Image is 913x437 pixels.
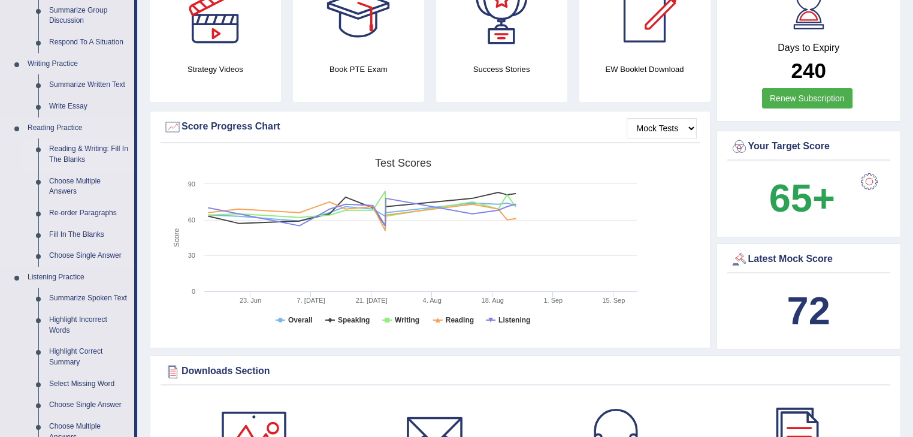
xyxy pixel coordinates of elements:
[602,297,625,304] tspan: 15. Sep
[44,341,134,373] a: Highlight Correct Summary
[730,43,888,53] h4: Days to Expiry
[188,252,195,259] text: 30
[22,117,134,139] a: Reading Practice
[22,267,134,288] a: Listening Practice
[579,63,711,76] h4: EW Booklet Download
[730,251,888,269] div: Latest Mock Score
[44,171,134,203] a: Choose Multiple Answers
[164,363,887,381] div: Downloads Section
[356,297,388,304] tspan: 21. [DATE]
[22,53,134,75] a: Writing Practice
[44,138,134,170] a: Reading & Writing: Fill In The Blanks
[293,63,424,76] h4: Book PTE Exam
[188,180,195,188] text: 90
[164,118,697,136] div: Score Progress Chart
[436,63,567,76] h4: Success Stories
[188,216,195,224] text: 60
[762,88,852,109] a: Renew Subscription
[769,176,835,220] b: 65+
[791,59,826,82] b: 240
[44,394,134,416] a: Choose Single Answer
[787,289,830,333] b: 72
[44,309,134,341] a: Highlight Incorrect Words
[482,297,504,304] tspan: 18. Aug
[44,74,134,96] a: Summarize Written Text
[44,203,134,224] a: Re-order Paragraphs
[173,228,181,248] tspan: Score
[446,316,474,324] tspan: Reading
[192,288,195,295] text: 0
[44,245,134,267] a: Choose Single Answer
[150,63,281,76] h4: Strategy Videos
[338,316,370,324] tspan: Speaking
[44,288,134,309] a: Summarize Spoken Text
[375,157,431,169] tspan: Test scores
[240,297,261,304] tspan: 23. Jun
[288,316,313,324] tspan: Overall
[44,224,134,246] a: Fill In The Blanks
[423,297,442,304] tspan: 4. Aug
[44,373,134,395] a: Select Missing Word
[44,32,134,53] a: Respond To A Situation
[543,297,563,304] tspan: 1. Sep
[395,316,419,324] tspan: Writing
[44,96,134,117] a: Write Essay
[730,138,888,156] div: Your Target Score
[297,297,325,304] tspan: 7. [DATE]
[498,316,530,324] tspan: Listening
